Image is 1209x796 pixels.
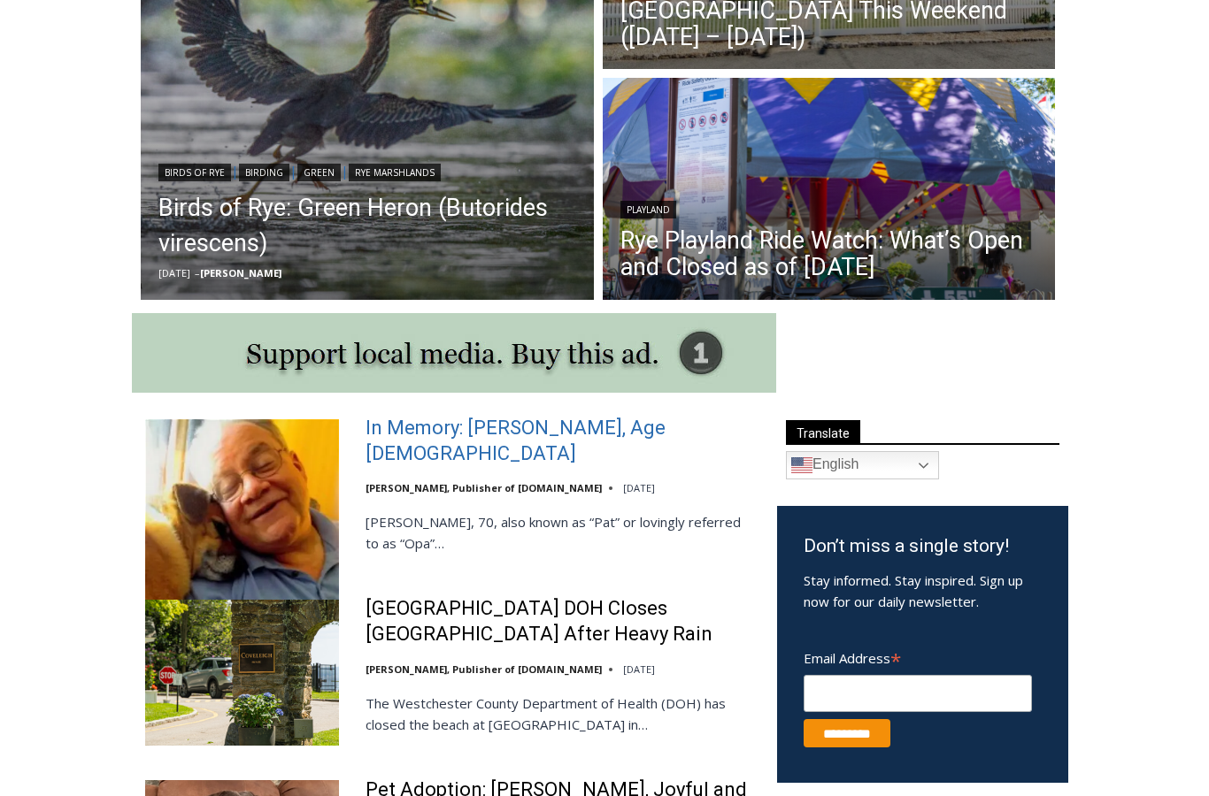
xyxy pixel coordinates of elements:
[366,416,754,466] a: In Memory: [PERSON_NAME], Age [DEMOGRAPHIC_DATA]
[804,570,1042,612] p: Stay informed. Stay inspired. Sign up now for our daily newsletter.
[366,662,602,676] a: [PERSON_NAME], Publisher of [DOMAIN_NAME]
[786,420,860,444] span: Translate
[195,266,200,279] span: –
[5,182,173,249] span: Open Tues. - Sun. [PHONE_NUMBER]
[804,532,1042,561] h3: Don’t miss a single story!
[620,227,1038,280] a: Rye Playland Ride Watch: What’s Open and Closed as of [DATE]
[132,313,776,393] img: support local media, buy this ad
[791,455,812,476] img: en
[116,32,437,49] div: No Generators on Trucks so No Noise or Pollution
[603,78,1056,304] img: (PHOTO: The Motorcycle Jump ride in the Kiddyland section of Rye Playland. File photo 2024. Credi...
[145,600,339,745] img: Westchester County DOH Closes Coveleigh Club Beach After Heavy Rain
[804,640,1032,672] label: Email Address
[200,266,281,279] a: [PERSON_NAME]
[297,164,341,181] a: Green
[463,176,820,216] span: Intern @ [DOMAIN_NAME]
[366,693,754,735] p: The Westchester County Department of Health (DOH) has closed the beach at [GEOGRAPHIC_DATA] in…
[182,111,260,211] div: Located at [STREET_ADDRESS][PERSON_NAME]
[349,164,441,181] a: Rye Marshlands
[426,172,858,220] a: Intern @ [DOMAIN_NAME]
[620,201,676,218] a: Playland
[366,481,602,494] a: [PERSON_NAME], Publisher of [DOMAIN_NAME]
[239,164,289,181] a: Birding
[447,1,836,172] div: "I learned about the history of a place I’d honestly never considered even as a resident of [GEOG...
[526,5,639,80] a: Book [PERSON_NAME]'s Good Humor for Your Event
[158,190,576,261] a: Birds of Rye: Green Heron (Butorides virescens)
[623,481,655,494] time: [DATE]
[539,19,616,68] h4: Book [PERSON_NAME]'s Good Humor for Your Event
[158,160,576,181] div: | | |
[158,266,190,279] time: [DATE]
[158,164,231,181] a: Birds of Rye
[603,78,1056,304] a: Read More Rye Playland Ride Watch: What’s Open and Closed as of Thursday, August 14, 2025
[786,451,939,479] a: English
[366,511,754,554] p: [PERSON_NAME], 70, also known as “Pat” or lovingly referred to as “Opa”…
[366,596,754,647] a: [GEOGRAPHIC_DATA] DOH Closes [GEOGRAPHIC_DATA] After Heavy Rain
[623,662,655,676] time: [DATE]
[1,178,178,220] a: Open Tues. - Sun. [PHONE_NUMBER]
[145,419,339,640] img: In Memory: Patrick A. Auriemma Jr., Age 70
